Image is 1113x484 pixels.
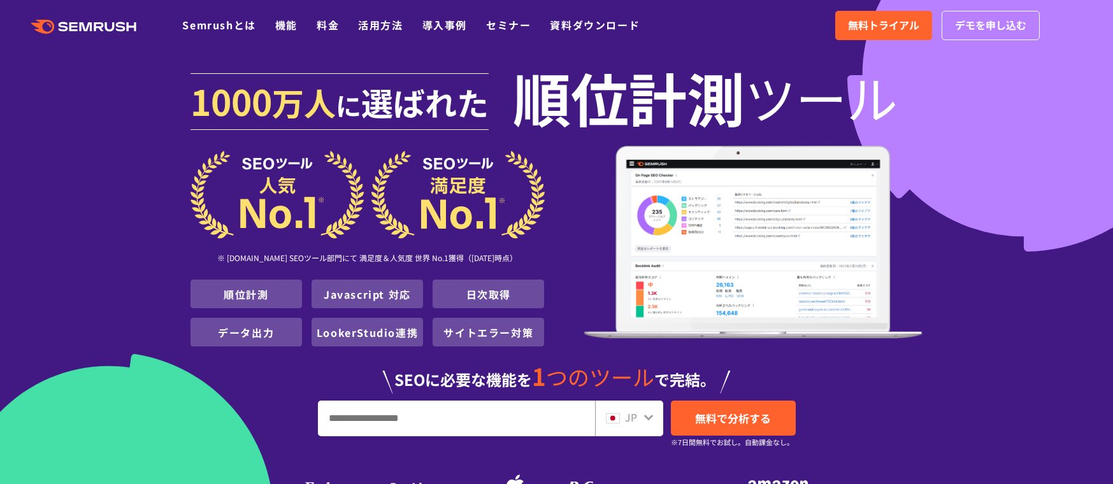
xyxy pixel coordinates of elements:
[218,325,274,340] a: データ出力
[625,409,637,425] span: JP
[190,352,923,394] div: SEOに必要な機能を
[358,17,403,32] a: 活用方法
[443,325,533,340] a: サイトエラー対策
[275,17,298,32] a: 機能
[671,401,796,436] a: 無料で分析する
[224,287,268,302] a: 順位計測
[317,325,418,340] a: LookerStudio連携
[835,11,932,40] a: 無料トライアル
[546,361,654,392] span: つのツール
[532,359,546,393] span: 1
[466,287,511,302] a: 日次取得
[745,71,898,122] span: ツール
[272,79,336,125] span: 万人
[955,17,1026,34] span: デモを申し込む
[422,17,467,32] a: 導入事例
[513,71,745,122] span: 順位計測
[654,368,715,390] span: で完結。
[361,79,489,125] span: 選ばれた
[190,239,545,280] div: ※ [DOMAIN_NAME] SEOツール部門にて 満足度＆人気度 世界 No.1獲得（[DATE]時点）
[182,17,255,32] a: Semrushとは
[671,436,794,448] small: ※7日間無料でお試し。自動課金なし。
[848,17,919,34] span: 無料トライアル
[324,287,411,302] a: Javascript 対応
[319,401,594,436] input: URL、キーワードを入力してください
[942,11,1040,40] a: デモを申し込む
[486,17,531,32] a: セミナー
[317,17,339,32] a: 料金
[336,87,361,124] span: に
[190,75,272,126] span: 1000
[550,17,640,32] a: 資料ダウンロード
[695,410,771,426] span: 無料で分析する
